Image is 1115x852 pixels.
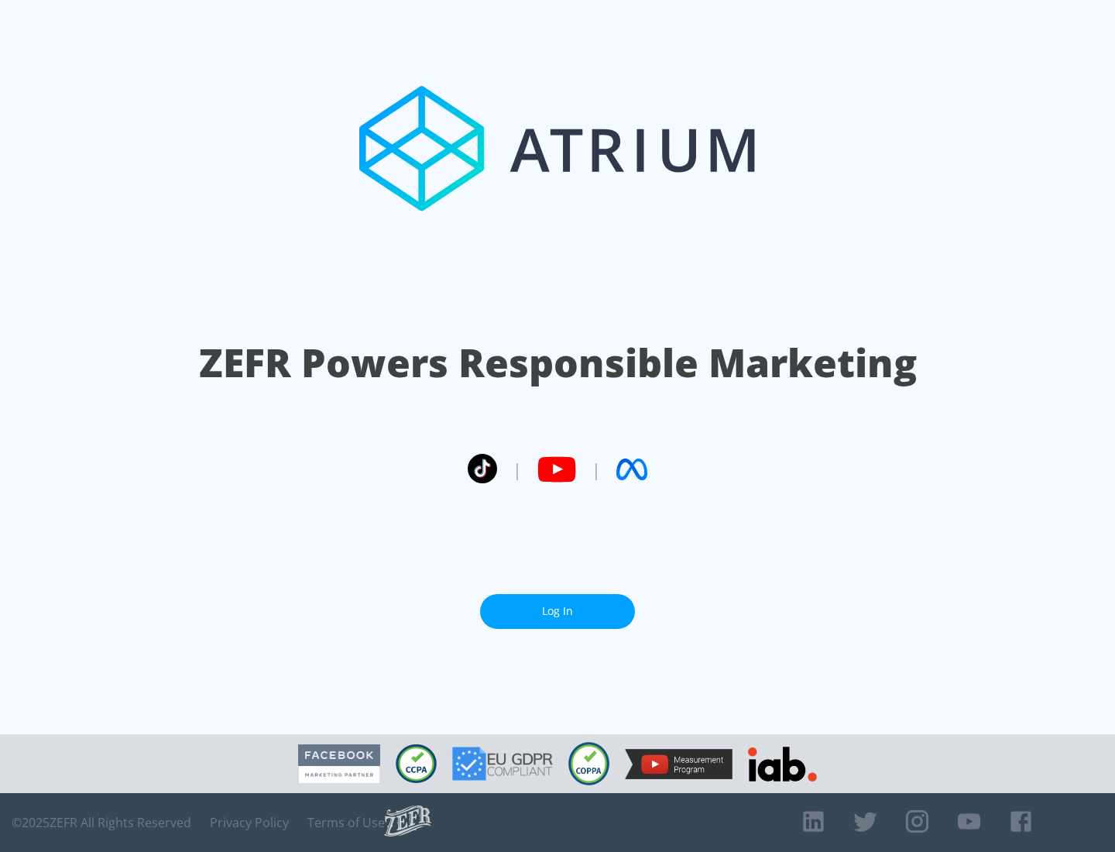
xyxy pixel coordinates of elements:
img: IAB [748,747,817,782]
img: YouTube Measurement Program [625,749,732,779]
a: Terms of Use [307,815,385,830]
span: © 2025 ZEFR All Rights Reserved [12,815,191,830]
img: GDPR Compliant [452,747,553,781]
span: | [513,458,522,481]
img: COPPA Compliant [568,742,609,785]
a: Log In [480,594,635,629]
a: Privacy Policy [210,815,289,830]
img: CCPA Compliant [396,744,437,783]
img: Facebook Marketing Partner [298,744,380,784]
h1: ZEFR Powers Responsible Marketing [199,336,917,390]
span: | [592,458,601,481]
